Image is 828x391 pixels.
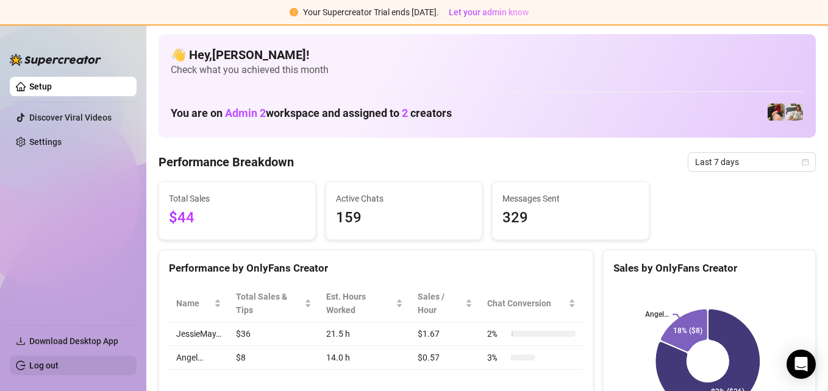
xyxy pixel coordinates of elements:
[229,285,319,322] th: Total Sales & Tips
[169,192,305,205] span: Total Sales
[502,192,639,205] span: Messages Sent
[418,290,463,317] span: Sales / Hour
[487,297,566,310] span: Chat Conversion
[171,46,804,63] h4: 👋 Hey, [PERSON_NAME] !
[768,104,785,121] img: JessieMay
[646,311,669,319] text: Angel…
[169,322,229,346] td: JessieMay…
[336,206,473,230] span: 159
[29,361,59,370] a: Log out
[229,322,319,346] td: $36
[786,104,803,121] img: Angel
[29,113,112,122] a: Discover Viral Videos
[319,346,410,370] td: 14.0 h
[487,327,507,340] span: 2 %
[802,158,809,166] span: calendar
[613,260,805,277] div: Sales by OnlyFans Creator
[480,285,583,322] th: Chat Conversion
[336,192,473,205] span: Active Chats
[16,336,26,346] span: download
[171,107,452,120] h1: You are on workspace and assigned to creators
[29,336,118,346] span: Download Desktop App
[225,107,266,119] span: Admin 2
[29,82,52,91] a: Setup
[29,137,62,147] a: Settings
[176,297,212,310] span: Name
[303,7,439,17] span: Your Supercreator Trial ends [DATE].
[290,8,298,16] span: exclamation-circle
[410,346,480,370] td: $0.57
[169,346,229,370] td: Angel…
[410,285,480,322] th: Sales / Hour
[236,290,302,317] span: Total Sales & Tips
[169,206,305,230] span: $44
[171,63,804,77] span: Check what you achieved this month
[695,153,808,171] span: Last 7 days
[229,346,319,370] td: $8
[487,351,507,364] span: 3 %
[169,285,229,322] th: Name
[449,7,529,17] span: Let your admin know
[444,5,534,19] button: Let your admin know
[169,260,583,277] div: Performance by OnlyFans Creator
[410,322,480,346] td: $1.67
[159,153,294,171] h4: Performance Breakdown
[326,290,393,317] div: Est. Hours Worked
[402,107,408,119] span: 2
[10,54,101,66] img: logo-BBDzfeDw.svg
[787,350,816,379] div: Open Intercom Messenger
[502,206,639,230] span: 329
[319,322,410,346] td: 21.5 h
